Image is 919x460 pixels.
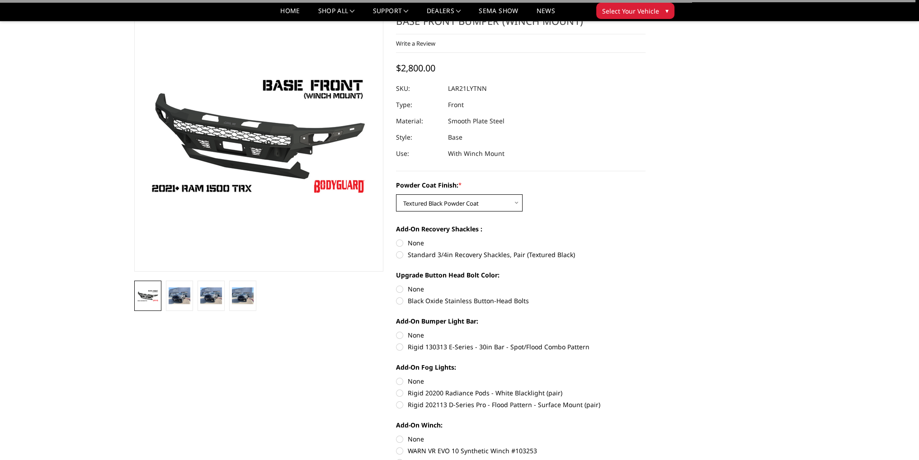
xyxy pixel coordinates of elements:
span: $2,800.00 [396,62,435,74]
img: 2021-2024 Ram 1500 TRX - Freedom Series - Base Front Bumper (winch mount) [232,287,254,304]
dd: With Winch Mount [448,146,504,162]
label: Rigid 20200 Radiance Pods - White Blacklight (pair) [396,388,646,398]
dt: SKU: [396,80,441,97]
a: SEMA Show [479,8,518,21]
a: 2021-2024 Ram 1500 TRX - Freedom Series - Base Front Bumper (winch mount) [134,0,384,272]
label: Add-On Winch: [396,420,646,430]
label: Standard 3/4in Recovery Shackles, Pair (Textured Black) [396,250,646,259]
label: Add-On Fog Lights: [396,362,646,372]
label: Add-On Bumper Light Bar: [396,316,646,326]
dd: Base [448,129,462,146]
a: Home [280,8,300,21]
dd: Smooth Plate Steel [448,113,504,129]
label: Upgrade Button Head Bolt Color: [396,270,646,280]
dt: Use: [396,146,441,162]
span: ▾ [665,6,669,15]
dt: Type: [396,97,441,113]
label: Rigid 202113 D-Series Pro - Flood Pattern - Surface Mount (pair) [396,400,646,409]
img: 2021-2024 Ram 1500 TRX - Freedom Series - Base Front Bumper (winch mount) [169,287,190,304]
label: Add-On Recovery Shackles : [396,224,646,234]
label: Rigid 130313 E-Series - 30in Bar - Spot/Flood Combo Pattern [396,342,646,352]
a: Write a Review [396,39,435,47]
dt: Material: [396,113,441,129]
dd: Front [448,97,464,113]
label: None [396,376,646,386]
label: None [396,434,646,444]
a: News [536,8,555,21]
span: Select Your Vehicle [602,6,659,16]
label: None [396,238,646,248]
label: None [396,330,646,340]
button: Select Your Vehicle [596,3,674,19]
label: Black Oxide Stainless Button-Head Bolts [396,296,646,305]
a: Support [373,8,409,21]
a: Dealers [427,8,461,21]
img: 2021-2024 Ram 1500 TRX - Freedom Series - Base Front Bumper (winch mount) [200,287,222,304]
dd: LAR21LYTNN [448,80,487,97]
dt: Style: [396,129,441,146]
img: 2021-2024 Ram 1500 TRX - Freedom Series - Base Front Bumper (winch mount) [137,290,159,302]
a: shop all [318,8,355,21]
label: Powder Coat Finish: [396,180,646,190]
label: WARN VR EVO 10 Synthetic Winch #103253 [396,446,646,455]
label: None [396,284,646,294]
iframe: Chat Widget [874,417,919,460]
